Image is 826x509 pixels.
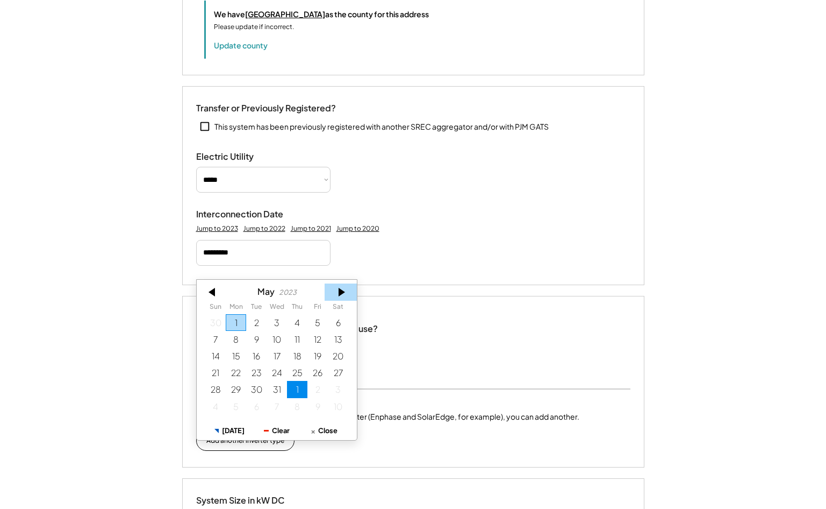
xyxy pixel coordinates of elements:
div: Transfer or Previously Registered? [196,103,336,114]
div: 6/06/2023 [246,398,267,414]
div: Please update if incorrect. [214,22,294,32]
div: 5/24/2023 [267,364,287,381]
div: 5/27/2023 [328,364,348,381]
div: 2023 [278,288,296,296]
div: 5/06/2023 [328,314,348,331]
div: 6/04/2023 [205,398,226,414]
div: This system has been previously registered with another SREC aggregator and/or with PJM GATS [214,122,549,132]
div: 5/30/2023 [246,381,267,398]
div: 5/03/2023 [267,314,287,331]
th: Monday [226,303,246,314]
div: 5/08/2023 [226,331,246,348]
div: 5/10/2023 [267,331,287,348]
div: 5/28/2023 [205,381,226,398]
th: Tuesday [246,303,267,314]
div: 5/05/2023 [307,314,328,331]
th: Saturday [328,303,348,314]
div: 5/31/2023 [267,381,287,398]
div: Jump to 2020 [336,224,379,233]
div: 5/29/2023 [226,381,246,398]
div: 5/07/2023 [205,331,226,348]
div: 5/15/2023 [226,348,246,364]
div: 5/18/2023 [287,348,307,364]
div: Jump to 2022 [243,224,285,233]
div: 5/14/2023 [205,348,226,364]
div: 5/21/2023 [205,364,226,381]
div: Electric Utility [196,151,304,162]
div: 4/30/2023 [205,314,226,331]
div: 5/16/2023 [246,348,267,364]
div: 6/05/2023 [226,398,246,414]
th: Wednesday [267,303,287,314]
div: 5/01/2023 [226,314,246,331]
div: 6/02/2023 [307,381,328,398]
div: We have as the county for this address [214,9,429,20]
th: Friday [307,303,328,314]
button: Close [300,421,347,440]
div: 5/13/2023 [328,331,348,348]
div: Interconnection Date [196,209,304,220]
div: 6/01/2023 [287,381,307,398]
div: 5/12/2023 [307,331,328,348]
button: Update county [214,40,268,51]
div: 6/07/2023 [267,398,287,414]
th: Sunday [205,303,226,314]
div: 5/23/2023 [246,364,267,381]
div: 5/19/2023 [307,348,328,364]
div: 5/09/2023 [246,331,267,348]
div: 6/09/2023 [307,398,328,414]
div: 5/20/2023 [328,348,348,364]
div: System Size in kW DC [196,495,304,506]
div: 5/22/2023 [226,364,246,381]
div: 5/25/2023 [287,364,307,381]
div: 6/08/2023 [287,398,307,414]
div: If this system has more than one make of inverter (Enphase and SolarEdge, for example), you can a... [196,411,579,422]
div: Jump to 2023 [196,224,238,233]
div: 6/10/2023 [328,398,348,414]
button: Add another inverter type [196,430,295,451]
div: 5/04/2023 [287,314,307,331]
div: 5/17/2023 [267,348,287,364]
div: 6/03/2023 [328,381,348,398]
th: Thursday [287,303,307,314]
div: May [257,286,275,296]
div: Jump to 2021 [291,224,331,233]
button: Clear [253,421,300,440]
div: 5/02/2023 [246,314,267,331]
button: [DATE] [206,421,253,440]
div: 5/11/2023 [287,331,307,348]
u: [GEOGRAPHIC_DATA] [245,9,325,19]
div: 5/26/2023 [307,364,328,381]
